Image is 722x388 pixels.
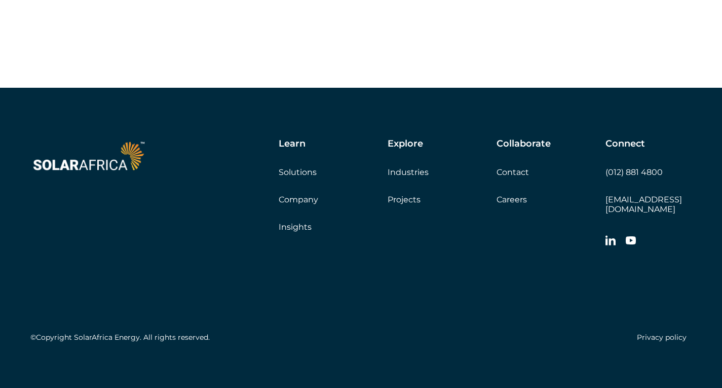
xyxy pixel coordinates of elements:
[279,222,312,232] a: Insights
[497,195,527,204] a: Careers
[605,167,663,177] a: (012) 881 4800
[497,167,529,177] a: Contact
[279,195,318,204] a: Company
[497,138,551,150] h5: Collaborate
[605,138,645,150] h5: Connect
[637,333,687,342] a: Privacy policy
[605,195,682,214] a: [EMAIL_ADDRESS][DOMAIN_NAME]
[388,195,421,204] a: Projects
[388,167,429,177] a: Industries
[279,138,306,150] h5: Learn
[30,333,210,342] h5: ©Copyright SolarAfrica Energy. All rights reserved.
[388,138,423,150] h5: Explore
[279,167,317,177] a: Solutions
